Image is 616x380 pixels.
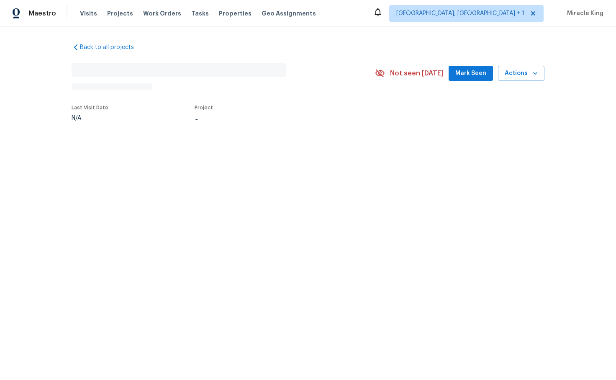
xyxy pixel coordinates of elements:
span: Last Visit Date [72,105,108,110]
span: Not seen [DATE] [390,69,444,78]
span: Actions [505,68,538,79]
span: Tasks [191,10,209,16]
span: Geo Assignments [262,9,316,18]
span: [GEOGRAPHIC_DATA], [GEOGRAPHIC_DATA] + 1 [396,9,524,18]
span: Projects [107,9,133,18]
span: Project [195,105,213,110]
span: Maestro [28,9,56,18]
span: Work Orders [143,9,181,18]
a: Back to all projects [72,43,152,52]
span: Mark Seen [455,68,486,79]
button: Mark Seen [449,66,493,81]
span: Properties [219,9,252,18]
button: Actions [498,66,544,81]
div: ... [195,115,355,121]
span: Visits [80,9,97,18]
div: N/A [72,115,108,121]
span: Miracle King [564,9,603,18]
